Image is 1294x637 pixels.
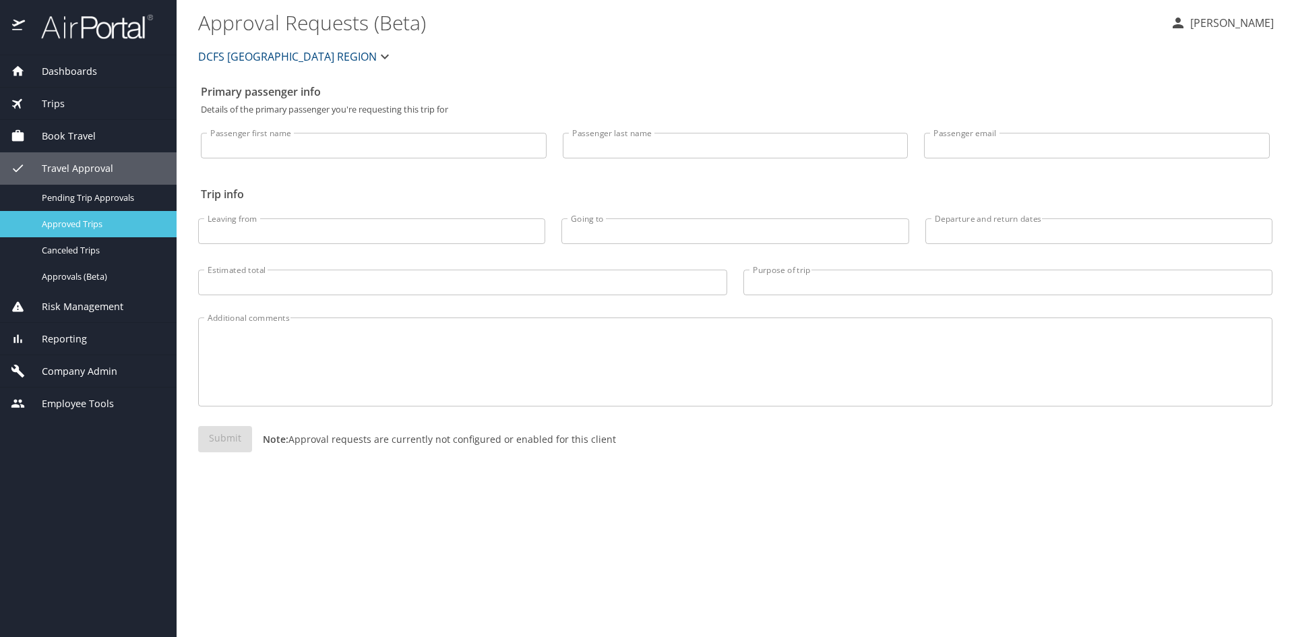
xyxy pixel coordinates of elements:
span: DCFS [GEOGRAPHIC_DATA] REGION [198,47,377,66]
p: Details of the primary passenger you're requesting this trip for [201,105,1270,114]
h2: Primary passenger info [201,81,1270,102]
p: [PERSON_NAME] [1186,15,1274,31]
span: Travel Approval [25,161,113,176]
strong: Note: [263,433,288,446]
span: Pending Trip Approvals [42,191,160,204]
span: Book Travel [25,129,96,144]
span: Employee Tools [25,396,114,411]
span: Approvals (Beta) [42,270,160,283]
p: Approval requests are currently not configured or enabled for this client [252,432,616,446]
span: Dashboards [25,64,97,79]
h2: Trip info [201,183,1270,205]
h1: Approval Requests (Beta) [198,1,1159,43]
span: Company Admin [25,364,117,379]
button: DCFS [GEOGRAPHIC_DATA] REGION [193,43,398,70]
span: Approved Trips [42,218,160,231]
span: Risk Management [25,299,123,314]
img: icon-airportal.png [12,13,26,40]
span: Trips [25,96,65,111]
img: airportal-logo.png [26,13,153,40]
span: Reporting [25,332,87,346]
button: [PERSON_NAME] [1165,11,1279,35]
span: Canceled Trips [42,244,160,257]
